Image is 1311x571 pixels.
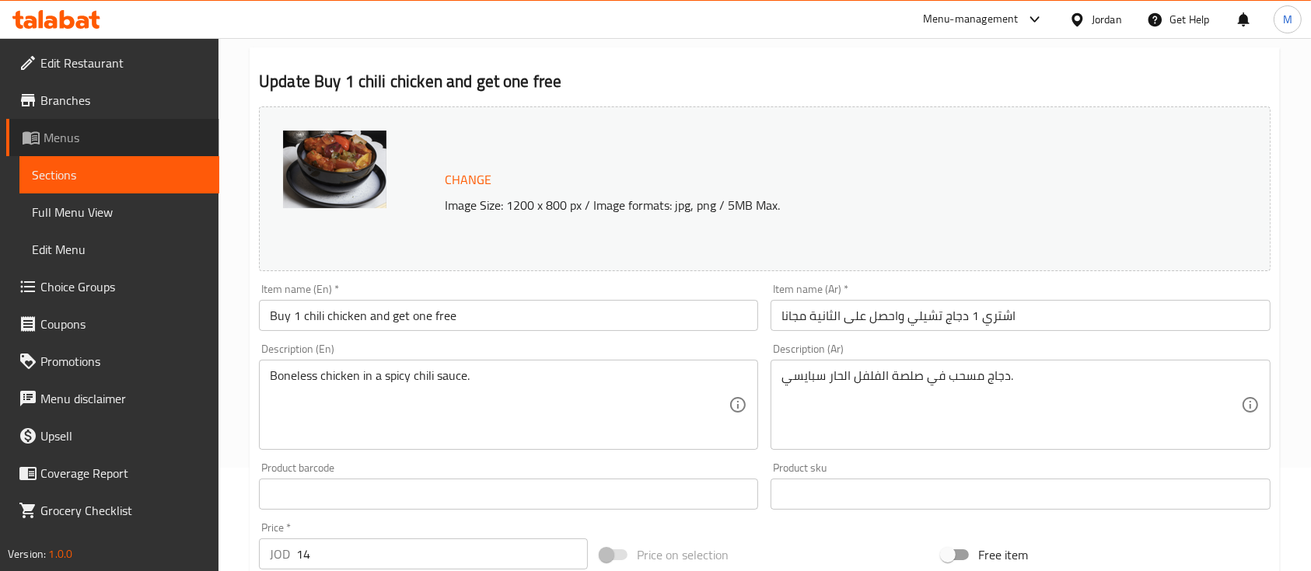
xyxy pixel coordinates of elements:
[40,501,207,520] span: Grocery Checklist
[40,352,207,371] span: Promotions
[445,169,491,191] span: Change
[40,277,207,296] span: Choice Groups
[259,300,758,331] input: Enter name En
[771,479,1270,510] input: Please enter product sku
[6,44,219,82] a: Edit Restaurant
[6,305,219,343] a: Coupons
[1092,11,1122,28] div: Jordan
[48,544,72,564] span: 1.0.0
[32,203,207,221] span: Full Menu View
[296,538,588,569] input: Please enter price
[259,479,758,510] input: Please enter product barcode
[8,544,46,564] span: Version:
[6,119,219,156] a: Menus
[270,368,729,442] textarea: Boneless chicken in a spicy chili sauce.
[637,545,729,564] span: Price on selection
[19,231,219,268] a: Edit Menu
[32,165,207,184] span: Sections
[6,417,219,454] a: Upsell
[40,464,207,482] span: Coverage Report
[40,427,207,445] span: Upsell
[270,545,290,563] p: JOD
[1283,11,1292,28] span: M
[771,300,1270,331] input: Enter name Ar
[19,156,219,193] a: Sections
[781,368,1240,442] textarea: دجاج مسحب في صلصة الفلفل الحار سبايسي.
[40,91,207,110] span: Branches
[6,343,219,380] a: Promotions
[6,492,219,529] a: Grocery Checklist
[19,193,219,231] a: Full Menu View
[439,196,1161,214] p: Image Size: 1200 x 800 px / Image formats: jpg, png / 5MB Max.
[6,82,219,119] a: Branches
[6,380,219,417] a: Menu disclaimer
[259,70,1271,93] h2: Update Buy 1 chili chicken and get one free
[6,454,219,492] a: Coverage Report
[978,545,1028,564] span: Free item
[923,10,1019,29] div: Menu-management
[283,131,386,208] img: mmw_638794837956931453
[439,164,498,196] button: Change
[40,54,207,72] span: Edit Restaurant
[6,268,219,305] a: Choice Groups
[44,128,207,147] span: Menus
[32,240,207,259] span: Edit Menu
[40,315,207,333] span: Coupons
[40,389,207,408] span: Menu disclaimer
